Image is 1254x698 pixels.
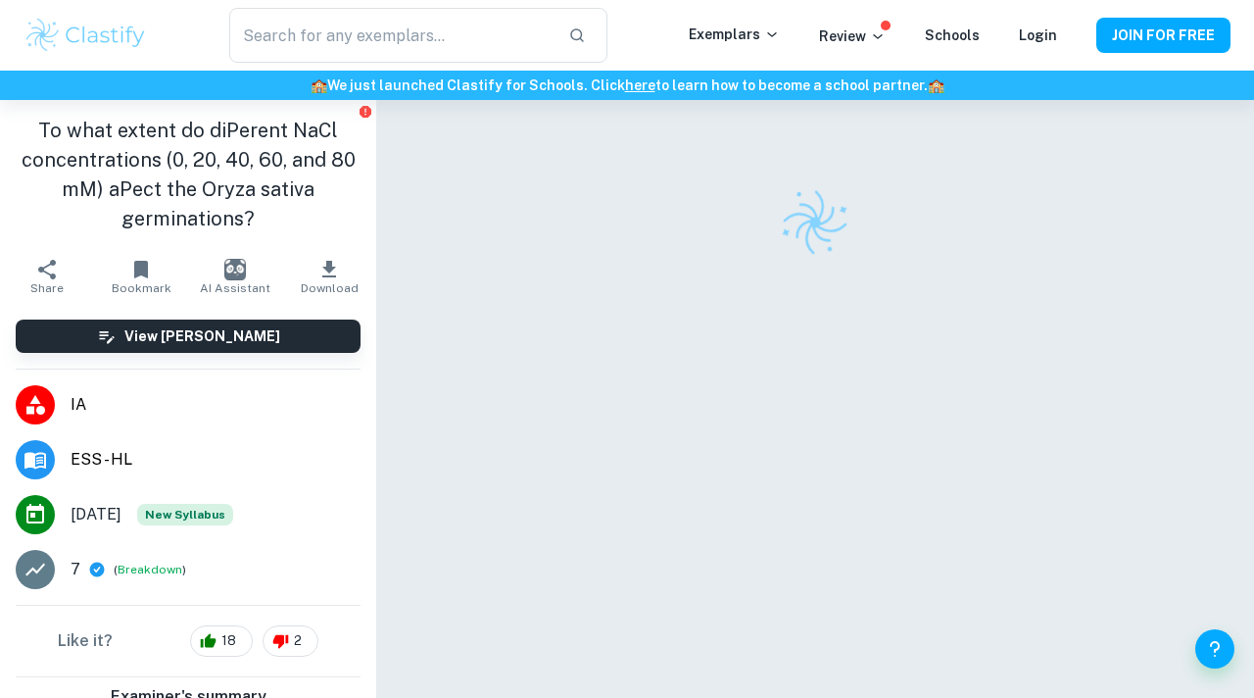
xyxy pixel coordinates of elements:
[71,448,361,472] span: ESS - HL
[211,631,247,651] span: 18
[282,249,376,304] button: Download
[94,249,188,304] button: Bookmark
[188,249,282,304] button: AI Assistant
[114,561,186,579] span: ( )
[689,24,780,45] p: Exemplars
[200,281,270,295] span: AI Assistant
[772,179,859,267] img: Clastify logo
[1195,629,1234,669] button: Help and Feedback
[625,77,655,93] a: here
[1096,18,1230,53] button: JOIN FOR FREE
[928,77,944,93] span: 🏫
[137,504,233,525] div: Starting from the May 2026 session, the ESS IA requirements have changed. We created this exempla...
[819,25,886,47] p: Review
[137,504,233,525] span: New Syllabus
[30,281,64,295] span: Share
[1019,27,1057,43] a: Login
[311,77,327,93] span: 🏫
[71,503,121,526] span: [DATE]
[24,16,148,55] img: Clastify logo
[71,558,80,581] p: 7
[16,116,361,233] h1: To what extent do diPerent NaCl concentrations (0, 20, 40, 60, and 80 mM) aPect the Oryza sativa ...
[118,561,182,578] button: Breakdown
[358,104,372,119] button: Report issue
[112,281,171,295] span: Bookmark
[4,75,1250,96] h6: We just launched Clastify for Schools. Click to learn how to become a school partner.
[58,629,113,653] h6: Like it?
[190,625,253,657] div: 18
[263,625,318,657] div: 2
[301,281,359,295] span: Download
[229,8,553,63] input: Search for any exemplars...
[124,325,280,347] h6: View [PERSON_NAME]
[224,259,246,280] img: AI Assistant
[283,631,313,651] span: 2
[16,320,361,353] button: View [PERSON_NAME]
[925,27,980,43] a: Schools
[71,393,361,417] span: IA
